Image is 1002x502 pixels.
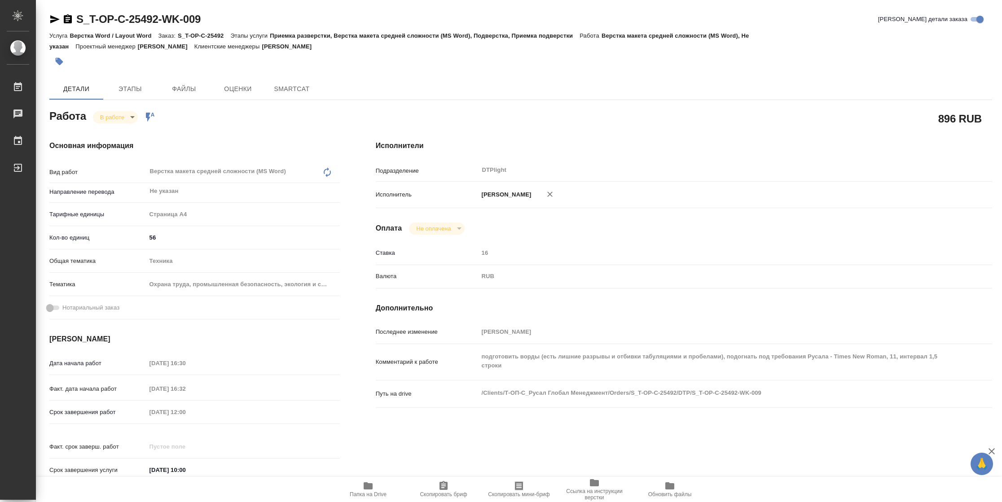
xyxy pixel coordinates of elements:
[49,384,146,393] p: Факт. дата начала работ
[479,385,941,401] textarea: /Clients/Т-ОП-С_Русал Глобал Менеджмент/Orders/S_T-OP-C-25492/DTP/S_T-OP-C-25492-WK-009
[420,491,467,498] span: Скопировать бриф
[488,491,549,498] span: Скопировать мини-бриф
[146,440,225,453] input: Пустое поле
[376,223,402,234] h4: Оплата
[146,406,225,419] input: Пустое поле
[163,83,206,95] span: Файлы
[49,280,146,289] p: Тематика
[216,83,259,95] span: Оценки
[178,32,230,39] p: S_T-OP-C-25492
[376,358,479,367] p: Комментарий к работе
[55,83,98,95] span: Детали
[146,357,225,370] input: Пустое поле
[70,32,158,39] p: Верстка Word / Layout Word
[406,477,481,502] button: Скопировать бриф
[49,14,60,25] button: Скопировать ссылку для ЯМессенджера
[49,140,340,151] h4: Основная информация
[330,477,406,502] button: Папка на Drive
[479,325,941,338] input: Пустое поле
[376,166,479,175] p: Подразделение
[49,168,146,177] p: Вид работ
[49,188,146,196] p: Направление перевода
[540,184,560,204] button: Удалить исполнителя
[49,52,69,71] button: Добавить тэг
[146,207,340,222] div: Страница А4
[49,107,86,123] h2: Работа
[270,32,580,39] p: Приемка разверстки, Верстка макета средней сложности (MS Word), Подверстка, Приемка подверстки
[557,477,632,502] button: Ссылка на инструкции верстки
[75,43,137,50] p: Проектный менеджер
[479,190,532,199] p: [PERSON_NAME]
[158,32,178,39] p: Заказ:
[109,83,152,95] span: Этапы
[580,32,602,39] p: Работа
[350,491,387,498] span: Папка на Drive
[632,477,708,502] button: Обновить файлы
[49,334,340,345] h4: [PERSON_NAME]
[49,233,146,242] p: Кол-во единиц
[262,43,318,50] p: [PERSON_NAME]
[409,223,464,235] div: В работе
[481,477,557,502] button: Скопировать мини-бриф
[146,382,225,395] input: Пустое поле
[138,43,194,50] p: [PERSON_NAME]
[93,111,138,123] div: В работе
[376,272,479,281] p: Валюта
[562,488,627,501] span: Ссылка на инструкции верстки
[648,491,692,498] span: Обновить файлы
[49,408,146,417] p: Срок завершения работ
[413,225,453,232] button: Не оплачена
[49,442,146,451] p: Факт. срок заверш. работ
[479,246,941,259] input: Пустое поле
[49,32,70,39] p: Услуга
[49,359,146,368] p: Дата начала работ
[146,253,340,269] div: Техника
[479,349,941,373] textarea: подготовить ворды (есть лишние разрывы и отбивки табуляциями и пробелами), подогнать под требован...
[49,210,146,219] p: Тарифные единицы
[971,453,993,475] button: 🙏
[376,389,479,398] p: Путь на drive
[479,269,941,284] div: RUB
[376,190,479,199] p: Исполнитель
[230,32,270,39] p: Этапы услуги
[62,303,119,312] span: Нотариальный заказ
[97,113,127,121] button: В работе
[146,231,340,244] input: ✎ Введи что-нибудь
[376,303,992,314] h4: Дополнительно
[938,111,982,126] h2: 896 RUB
[878,15,967,24] span: [PERSON_NAME] детали заказа
[376,140,992,151] h4: Исполнители
[62,14,73,25] button: Скопировать ссылку
[376,327,479,336] p: Последнее изменение
[76,13,201,25] a: S_T-OP-C-25492-WK-009
[194,43,262,50] p: Клиентские менеджеры
[49,466,146,475] p: Срок завершения услуги
[146,463,225,476] input: ✎ Введи что-нибудь
[974,454,989,473] span: 🙏
[146,277,340,292] div: Охрана труда, промышленная безопасность, экология и стандартизация
[270,83,313,95] span: SmartCat
[49,257,146,266] p: Общая тематика
[376,249,479,258] p: Ставка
